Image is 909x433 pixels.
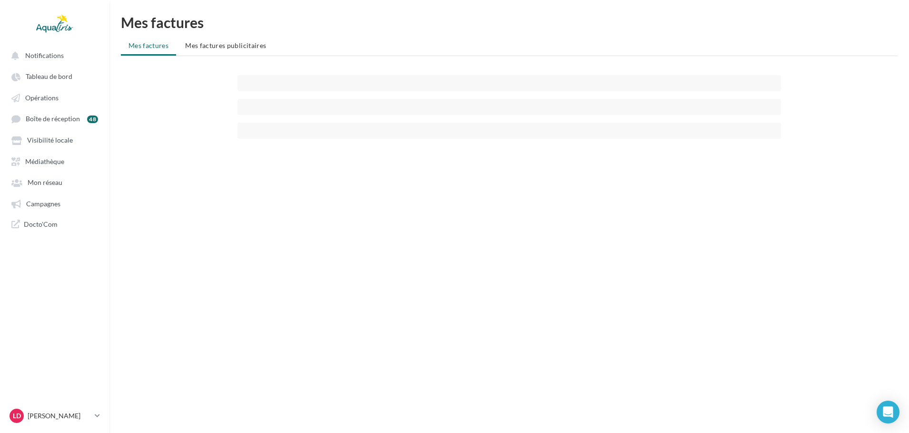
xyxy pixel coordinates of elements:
[13,411,21,421] span: LD
[6,47,100,64] button: Notifications
[121,15,898,29] h1: Mes factures
[25,51,64,59] span: Notifications
[6,173,104,191] a: Mon réseau
[6,153,104,170] a: Médiathèque
[6,67,104,85] a: Tableau de bord
[26,200,60,208] span: Campagnes
[6,195,104,212] a: Campagnes
[26,115,80,123] span: Boîte de réception
[87,115,98,123] div: 48
[24,220,58,229] span: Docto'Com
[8,407,102,425] a: LD [PERSON_NAME]
[25,157,64,165] span: Médiathèque
[185,41,266,49] span: Mes factures publicitaires
[6,131,104,148] a: Visibilité locale
[6,216,104,232] a: Docto'Com
[26,73,72,81] span: Tableau de bord
[27,136,73,144] span: Visibilité locale
[877,401,899,423] div: Open Intercom Messenger
[6,110,104,127] a: Boîte de réception 48
[6,89,104,106] a: Opérations
[28,179,62,187] span: Mon réseau
[25,94,59,102] span: Opérations
[28,411,91,421] p: [PERSON_NAME]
